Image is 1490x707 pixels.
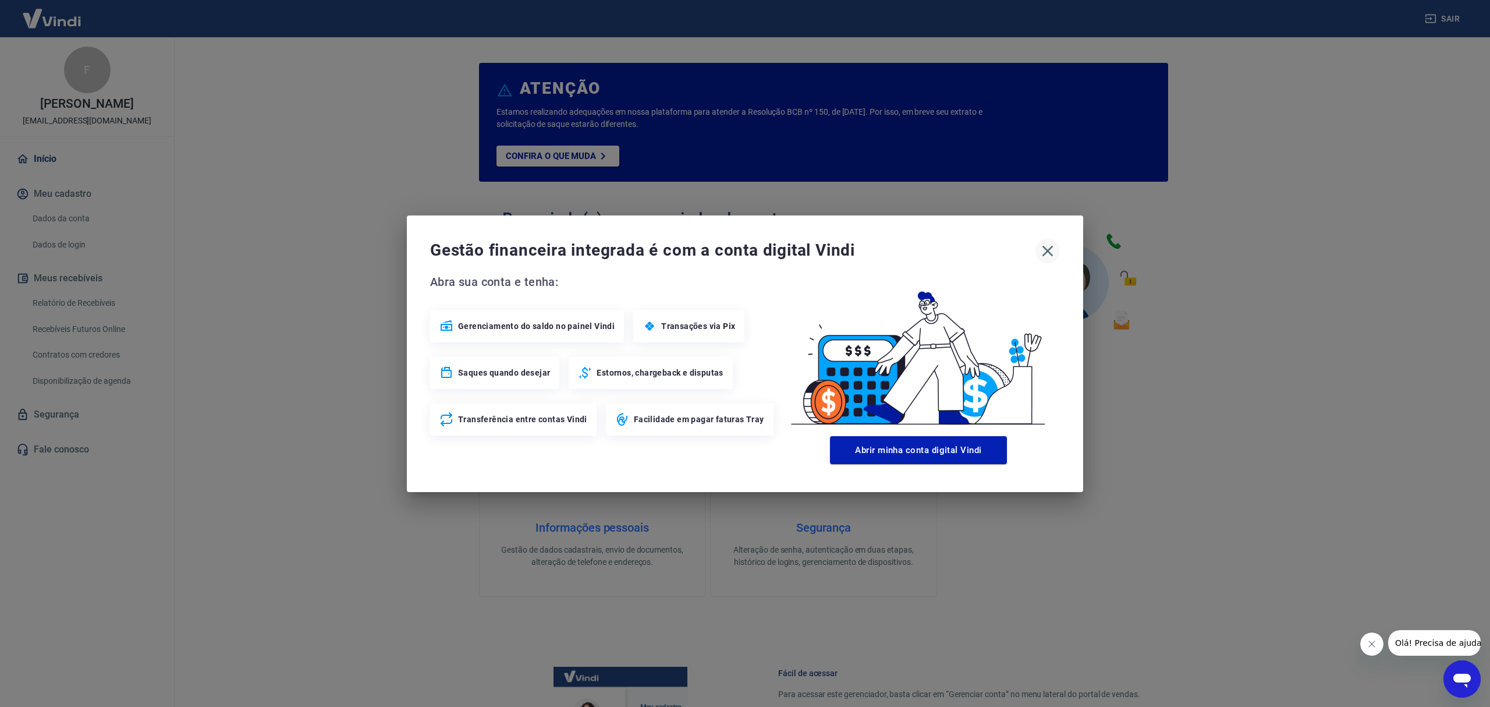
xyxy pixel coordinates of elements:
[1443,660,1481,698] iframe: Botão para abrir a janela de mensagens
[430,239,1035,262] span: Gestão financeira integrada é com a conta digital Vindi
[597,367,723,379] span: Estornos, chargeback e disputas
[777,273,1060,432] img: Good Billing
[1360,632,1383,656] iframe: Fechar mensagem
[458,413,587,425] span: Transferência entre contas Vindi
[7,8,98,17] span: Olá! Precisa de ajuda?
[634,413,764,425] span: Facilidade em pagar faturas Tray
[430,273,777,291] span: Abra sua conta e tenha:
[1388,630,1481,656] iframe: Mensagem da empresa
[661,320,735,332] span: Transações via Pix
[830,436,1007,464] button: Abrir minha conta digital Vindi
[458,320,615,332] span: Gerenciamento do saldo no painel Vindi
[458,367,550,379] span: Saques quando desejar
